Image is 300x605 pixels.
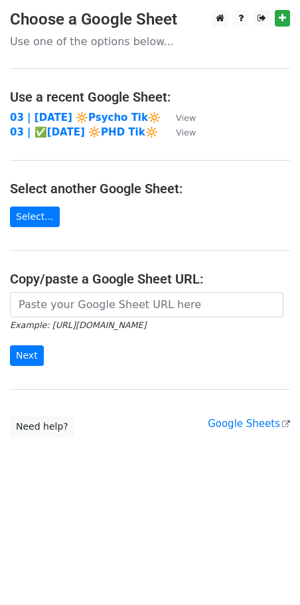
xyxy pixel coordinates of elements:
p: Use one of the options below... [10,35,290,48]
h3: Choose a Google Sheet [10,10,290,29]
small: Example: [URL][DOMAIN_NAME] [10,320,146,330]
input: Next [10,345,44,366]
h4: Use a recent Google Sheet: [10,89,290,105]
small: View [176,113,196,123]
a: 03 | ✅[DATE] 🔆PHD Tik🔆 [10,126,158,138]
a: Select... [10,207,60,227]
input: Paste your Google Sheet URL here [10,292,283,317]
h4: Copy/paste a Google Sheet URL: [10,271,290,287]
a: View [163,126,196,138]
a: View [163,112,196,124]
a: Need help? [10,416,74,437]
a: 03 | [DATE] 🔆Psycho Tik🔆 [10,112,161,124]
h4: Select another Google Sheet: [10,181,290,197]
a: Google Sheets [208,418,290,430]
small: View [176,128,196,137]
